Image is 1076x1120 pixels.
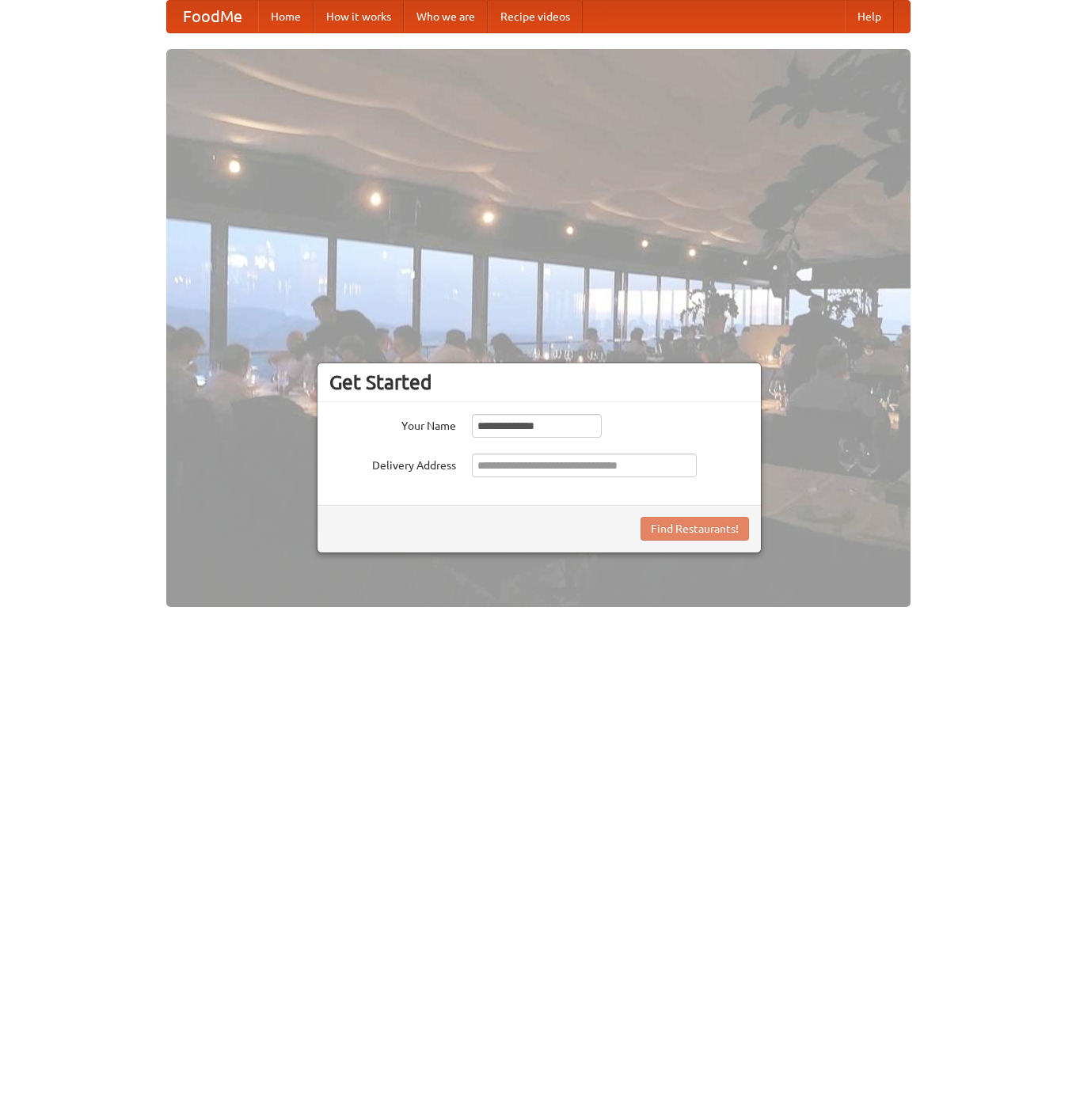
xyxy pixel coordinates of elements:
[329,370,749,394] h3: Get Started
[404,1,488,32] a: Who we are
[845,1,894,32] a: Help
[258,1,314,32] a: Home
[641,517,749,541] button: Find Restaurants!
[167,1,258,32] a: FoodMe
[488,1,583,32] a: Recipe videos
[314,1,404,32] a: How it works
[329,414,456,434] label: Your Name
[329,454,456,473] label: Delivery Address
